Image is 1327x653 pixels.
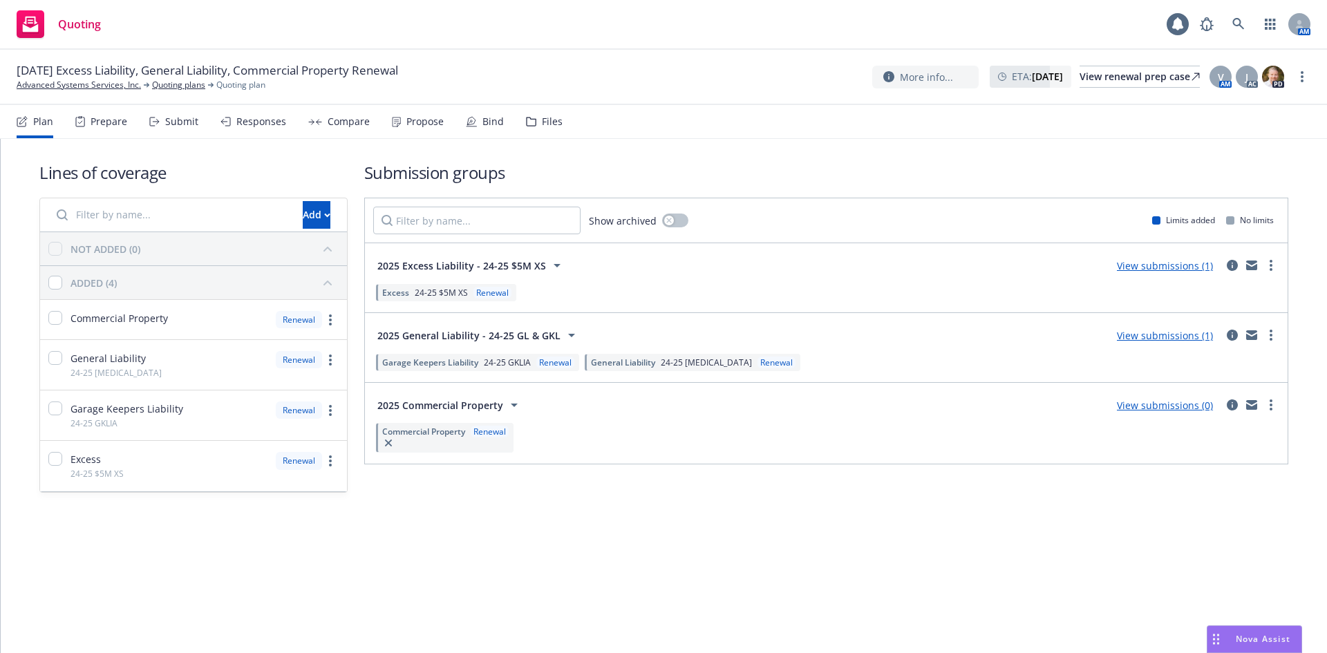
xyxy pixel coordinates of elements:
input: Filter by name... [373,207,581,234]
div: Add [303,202,330,228]
span: Garage Keepers Liability [70,401,183,416]
span: 24-25 [MEDICAL_DATA] [661,357,752,368]
div: NOT ADDED (0) [70,242,140,256]
span: V [1218,70,1224,84]
span: 24-25 $5M XS [70,468,124,480]
span: Commercial Property [70,311,168,325]
a: Quoting plans [152,79,205,91]
div: Renewal [276,452,322,469]
h1: Submission groups [364,161,1288,184]
span: More info... [900,70,953,84]
a: more [322,402,339,419]
span: ETA : [1012,69,1063,84]
span: 2025 Commercial Property [377,398,503,413]
a: circleInformation [1224,257,1241,274]
img: photo [1262,66,1284,88]
span: 24-25 $5M XS [415,287,468,299]
div: Propose [406,116,444,127]
div: Plan [33,116,53,127]
a: mail [1243,397,1260,413]
span: Garage Keepers Liability [382,357,478,368]
span: Quoting [58,19,101,30]
div: Responses [236,116,286,127]
button: Add [303,201,330,229]
div: Renewal [471,426,509,437]
span: [DATE] Excess Liability, General Liability, Commercial Property Renewal [17,62,398,79]
button: 2025 Commercial Property [373,391,527,419]
span: 24-25 [MEDICAL_DATA] [70,367,162,379]
span: Excess [70,452,101,466]
strong: [DATE] [1032,70,1063,83]
span: Excess [382,287,409,299]
div: Renewal [536,357,574,368]
div: Submit [165,116,198,127]
div: Compare [328,116,370,127]
button: Nova Assist [1207,625,1302,653]
a: circleInformation [1224,397,1241,413]
a: View submissions (0) [1117,399,1213,412]
div: Renewal [276,311,322,328]
span: General Liability [70,351,146,366]
div: Renewal [276,401,322,419]
button: NOT ADDED (0) [70,238,339,260]
a: Switch app [1257,10,1284,38]
div: No limits [1226,214,1274,226]
a: Report a Bug [1193,10,1221,38]
a: Search [1225,10,1252,38]
a: circleInformation [1224,327,1241,343]
div: Limits added [1152,214,1215,226]
span: Nova Assist [1236,633,1290,645]
input: Filter by name... [48,201,294,229]
div: Renewal [276,351,322,368]
a: View submissions (1) [1117,259,1213,272]
a: more [1263,397,1279,413]
a: more [1294,68,1310,85]
button: ADDED (4) [70,272,339,294]
span: 24-25 GKLIA [484,357,531,368]
a: more [322,453,339,469]
span: 2025 Excess Liability - 24-25 $5M XS [377,258,546,273]
span: Commercial Property [382,426,465,437]
a: more [322,352,339,368]
a: more [1263,327,1279,343]
a: mail [1243,327,1260,343]
div: View renewal prep case [1080,66,1200,87]
div: Prepare [91,116,127,127]
h1: Lines of coverage [39,161,348,184]
div: Renewal [473,287,511,299]
a: more [322,312,339,328]
div: ADDED (4) [70,276,117,290]
a: Quoting [11,5,106,44]
a: View submissions (1) [1117,329,1213,342]
button: 2025 Excess Liability - 24-25 $5M XS [373,252,570,279]
span: Quoting plan [216,79,265,91]
span: General Liability [591,357,655,368]
button: 2025 General Liability - 24-25 GL & GKL [373,321,584,349]
div: Files [542,116,563,127]
button: More info... [872,66,979,88]
a: View renewal prep case [1080,66,1200,88]
div: Renewal [757,357,796,368]
span: Show archived [589,214,657,228]
div: Bind [482,116,504,127]
span: 24-25 GKLIA [70,417,117,429]
div: Drag to move [1207,626,1225,652]
a: Advanced Systems Services, Inc. [17,79,141,91]
a: more [1263,257,1279,274]
span: 2025 General Liability - 24-25 GL & GKL [377,328,561,343]
span: J [1245,70,1248,84]
a: mail [1243,257,1260,274]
